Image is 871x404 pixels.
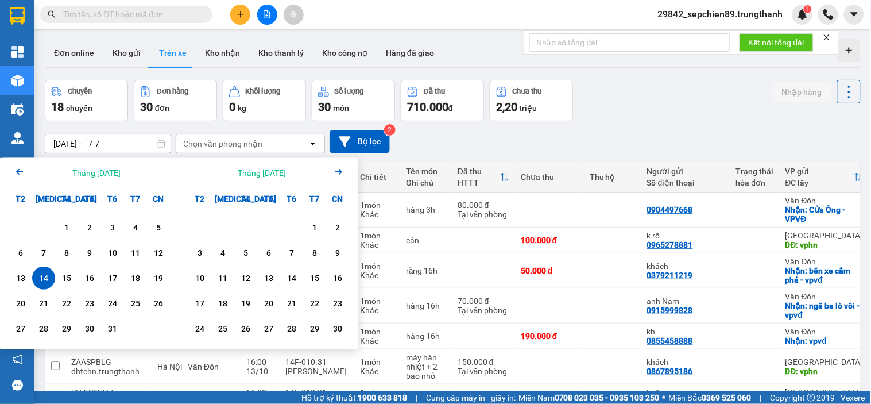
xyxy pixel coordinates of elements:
div: Choose Chủ Nhật, tháng 10 5 2025. It's available. [147,216,170,239]
div: T6 [101,187,124,210]
div: Tên món [406,167,446,176]
div: 27 [13,322,29,336]
div: 1 món [360,388,394,397]
div: Choose Thứ Tư, tháng 11 26 2025. It's available. [234,317,257,340]
div: Nhận: bến xe cẩm phả - vpvđ [785,266,863,284]
div: Choose Thứ Tư, tháng 11 12 2025. It's available. [234,267,257,290]
span: Miền Bắc [669,391,752,404]
div: Khác [360,306,394,315]
div: T7 [124,187,147,210]
div: Choose Thứ Sáu, tháng 10 31 2025. It's available. [101,317,124,340]
div: Choose Thứ Bảy, tháng 10 25 2025. It's available. [124,292,147,315]
span: Miền Nam [518,391,660,404]
span: 30 [318,100,331,114]
div: 28 [284,322,300,336]
div: Choose Thứ Ba, tháng 10 7 2025. It's available. [32,241,55,264]
div: 12 [150,246,167,260]
div: Choose Thứ Tư, tháng 10 8 2025. It's available. [55,241,78,264]
div: Chọn văn phòng nhận [183,138,262,149]
svg: Arrow Left [13,165,26,179]
button: Đơn hàng30đơn [134,80,217,121]
img: dashboard-icon [11,46,24,58]
div: 1 [307,221,323,234]
div: 13/10 [246,367,274,376]
div: 23 [82,297,98,310]
div: 9 [82,246,98,260]
button: Trên xe [150,39,196,67]
button: aim [284,5,304,25]
div: Choose Thứ Hai, tháng 11 17 2025. It's available. [188,292,211,315]
input: Select a date range. [45,134,171,153]
div: 22 [307,297,323,310]
div: Choose Thứ Bảy, tháng 10 18 2025. It's available. [124,267,147,290]
div: Selected start date. Thứ Ba, tháng 10 14 2025. It's available. [32,267,55,290]
div: [MEDICAL_DATA] [32,187,55,210]
strong: 1900 633 818 [358,393,407,402]
div: 0867895186 [647,367,693,376]
div: T2 [188,187,211,210]
div: 100.000 đ [521,236,578,245]
div: T7 [303,187,326,210]
span: 2,20 [496,100,517,114]
div: 23 [330,297,346,310]
div: 28 [36,322,52,336]
span: 29842_sepchien89.trungthanh [649,7,792,21]
span: caret-down [849,9,860,20]
div: Choose Thứ Ba, tháng 11 4 2025. It's available. [211,241,234,264]
div: Số lượng [335,87,364,95]
div: Choose Thứ Năm, tháng 11 27 2025. It's available. [257,317,280,340]
div: 1 [59,221,75,234]
div: hóa đơn [736,178,774,187]
div: [GEOGRAPHIC_DATA] [785,231,863,240]
div: Người gửi [647,167,725,176]
button: file-add [257,5,277,25]
div: Choose Thứ Ba, tháng 11 18 2025. It's available. [211,292,234,315]
div: 0965278881 [647,240,693,249]
span: đ [448,103,453,113]
button: Previous month. [13,165,26,180]
div: ZAASPBLG [71,357,146,367]
div: ĐC lấy [785,178,854,187]
strong: 0369 525 060 [702,393,752,402]
div: 7 [284,246,300,260]
div: [MEDICAL_DATA] [211,187,234,210]
div: 18 [127,271,144,285]
div: 24 [104,297,121,310]
div: 50.000 đ [521,266,578,275]
div: Vân Đồn [785,196,863,205]
div: Ghi chú [406,178,446,187]
div: Choose Thứ Sáu, tháng 10 17 2025. It's available. [101,267,124,290]
div: 16:00 [246,357,274,367]
div: 5 [238,246,254,260]
div: 30 [82,322,98,336]
div: 21 [284,297,300,310]
span: copyright [807,394,815,402]
div: 1 món [360,231,394,240]
div: Tại văn phòng [458,306,509,315]
div: 14F-010.31 [285,357,349,367]
div: 1 món [360,297,394,306]
div: VP gửi [785,167,854,176]
div: 14 [284,271,300,285]
img: warehouse-icon [11,103,24,116]
th: Toggle SortBy [780,162,869,193]
span: plus [237,10,245,18]
button: Kho công nợ [313,39,377,67]
img: phone-icon [823,9,834,20]
div: 11 [127,246,144,260]
div: khách [647,261,725,271]
div: Choose Thứ Hai, tháng 11 3 2025. It's available. [188,241,211,264]
div: 25 [215,322,231,336]
button: Hàng đã giao [377,39,443,67]
div: DĐ: vphn [785,240,863,249]
div: 11 [215,271,231,285]
span: chuyến [66,103,92,113]
div: [GEOGRAPHIC_DATA] [785,388,863,397]
div: 14F-010.31 [285,388,349,397]
button: Next month. [332,165,346,180]
div: Choose Chủ Nhật, tháng 11 9 2025. It's available. [326,241,349,264]
div: 16 [82,271,98,285]
div: Choose Thứ Năm, tháng 10 23 2025. It's available. [78,292,101,315]
button: Nhập hàng [773,82,831,102]
button: caret-down [844,5,864,25]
